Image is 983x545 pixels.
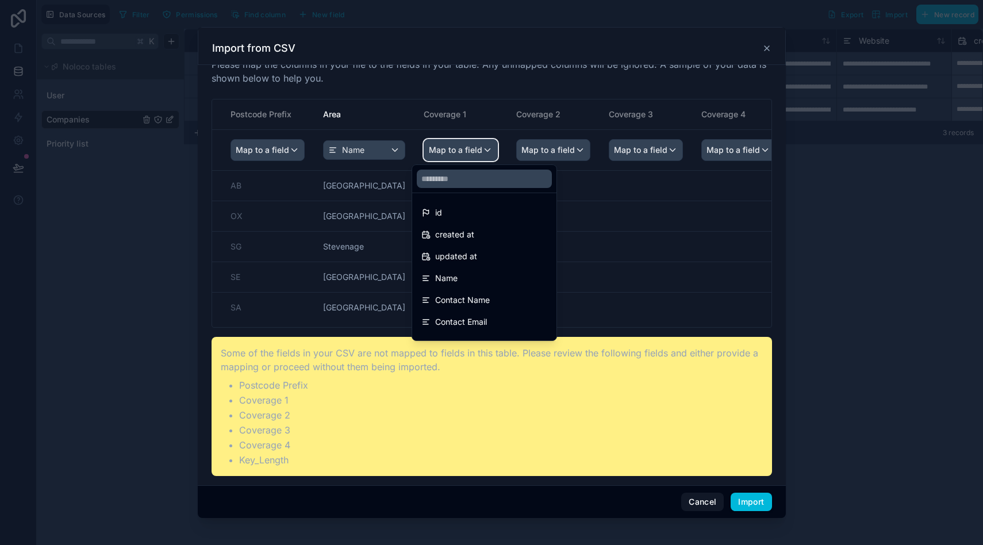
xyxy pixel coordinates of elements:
[435,293,490,307] span: Contact Name
[435,250,477,263] span: updated at
[435,206,442,220] span: id
[435,337,491,351] span: Contact Phone
[435,228,474,241] span: created at
[435,271,458,285] span: Name
[212,99,771,327] div: scrollable content
[435,315,487,329] span: Contact Email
